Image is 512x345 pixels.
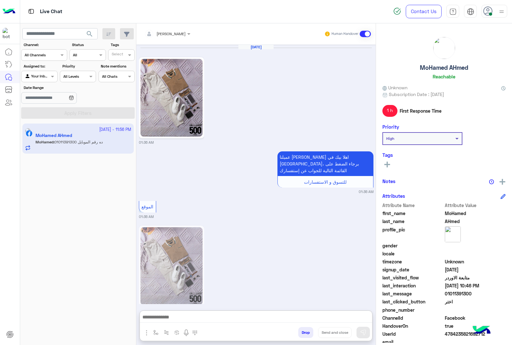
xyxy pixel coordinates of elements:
[382,315,444,321] span: ChannelId
[141,204,153,209] span: الموقع
[382,105,397,116] span: 1 h
[382,282,444,289] span: last_interaction
[382,323,444,329] span: HandoverOn
[24,42,67,48] label: Channel:
[382,152,506,158] h6: Tags
[21,107,135,119] button: Apply Filters
[445,307,506,313] span: null
[72,42,105,48] label: Status
[400,108,442,114] span: First Response Time
[470,319,493,342] img: hulul-logo.png
[445,323,506,329] span: true
[382,290,444,297] span: last_message
[82,28,98,42] button: search
[489,179,494,184] img: notes
[24,63,57,69] label: Assigned to:
[238,45,274,49] h6: [DATE]
[445,331,506,337] span: 4784235821692712
[382,124,399,130] h6: Priority
[332,31,358,36] small: Human Handover
[359,189,373,194] small: 01:36 AM
[382,84,407,91] span: Unknown
[156,31,186,36] span: [PERSON_NAME]
[382,266,444,273] span: signup_date
[420,64,468,71] h5: MoHamed AHmed
[500,179,505,185] img: add
[445,282,506,289] span: 2025-10-14T19:46:52.766Z
[433,74,455,79] h6: Reachable
[445,250,506,257] span: null
[406,5,442,18] a: Contact Us
[182,329,190,337] img: send voice note
[382,331,444,337] span: UserId
[40,7,62,16] p: Live Chat
[382,226,444,241] span: profile_pic
[111,51,123,59] div: Select
[143,329,150,337] img: send attachment
[446,5,459,18] a: tab
[298,327,313,338] button: Drop
[445,290,506,297] span: 01011391300
[393,7,401,15] img: spinner
[382,258,444,265] span: timezone
[445,210,506,217] span: MoHamed
[304,179,347,185] span: للتسوق و الاستفسارات
[382,210,444,217] span: first_name
[153,330,158,335] img: select flow
[24,85,95,91] label: Date Range
[318,327,352,338] button: Send and close
[192,330,197,335] img: make a call
[498,8,506,16] img: profile
[101,63,134,69] label: Note mentions
[445,266,506,273] span: 2025-04-14T19:41:21.915Z
[382,202,444,209] span: Attribute Name
[164,330,169,335] img: Trigger scenario
[382,242,444,249] span: gender
[161,327,172,338] button: Trigger scenario
[382,250,444,257] span: locale
[382,298,444,305] span: last_clicked_button
[174,330,180,335] img: create order
[382,274,444,281] span: last_visited_flow
[277,151,373,176] p: 31/8/2025, 1:36 AM
[382,218,444,225] span: last_name
[140,59,203,137] img: 540988097_776318698692749_5151983053787865088_n.jpg
[445,258,506,265] span: Unknown
[382,193,405,199] h6: Attributes
[445,202,506,209] span: Attribute Value
[139,140,154,145] small: 01:36 AM
[449,8,457,15] img: tab
[360,329,366,336] img: send message
[140,227,203,305] img: 540988097_776318698692749_5151983053787865088_n.jpg
[86,30,93,38] span: search
[3,28,14,39] img: 713415422032625
[3,5,15,18] img: Logo
[27,7,35,15] img: tab
[445,242,506,249] span: null
[389,91,444,98] span: Subscription Date : [DATE]
[62,63,95,69] label: Priority
[445,218,506,225] span: AHmed
[386,136,394,141] b: High
[445,226,461,242] img: picture
[151,327,161,338] button: select flow
[382,178,396,184] h6: Notes
[445,274,506,281] span: متابعة الاوردر
[139,214,154,219] small: 01:36 AM
[172,327,182,338] button: create order
[111,42,134,48] label: Tags
[445,315,506,321] span: 0
[433,37,455,59] img: picture
[382,307,444,313] span: phone_number
[467,8,474,15] img: tab
[445,298,506,305] span: اختر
